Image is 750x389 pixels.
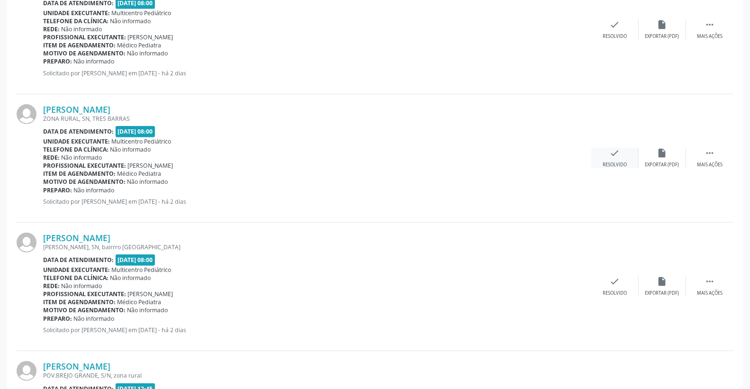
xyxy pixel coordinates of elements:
span: Não informado [74,57,115,65]
a: [PERSON_NAME] [43,104,110,115]
b: Motivo de agendamento: [43,49,126,57]
div: ZONA RURAL, SN, TRES BARRAS [43,115,591,123]
div: Exportar (PDF) [645,162,679,168]
div: Exportar (PDF) [645,33,679,40]
i: check [610,19,620,30]
span: Não informado [110,145,151,154]
i: check [610,276,620,287]
i: insert_drive_file [657,19,668,30]
b: Item de agendamento: [43,298,116,306]
b: Rede: [43,282,60,290]
b: Item de agendamento: [43,41,116,49]
span: Não informado [110,17,151,25]
span: Não informado [127,49,168,57]
div: POV.BREJO GRANDE, S/N, zona rural [43,371,591,380]
span: [PERSON_NAME] [128,162,173,170]
span: [DATE] 08:00 [116,254,155,265]
span: Não informado [74,186,115,194]
a: [PERSON_NAME] [43,233,110,243]
b: Preparo: [43,57,72,65]
span: Não informado [74,315,115,323]
div: [PERSON_NAME], SN, bairrro [GEOGRAPHIC_DATA] [43,243,591,251]
div: Mais ações [697,290,723,297]
span: [PERSON_NAME] [128,33,173,41]
b: Telefone da clínica: [43,274,108,282]
b: Unidade executante: [43,266,110,274]
i: check [610,148,620,158]
span: Médico Pediatra [117,170,162,178]
b: Profissional executante: [43,290,126,298]
span: Não informado [62,154,102,162]
b: Data de atendimento: [43,256,114,264]
i:  [705,276,715,287]
span: Multicentro Pediátrico [112,9,172,17]
div: Resolvido [603,33,627,40]
p: Solicitado por [PERSON_NAME] em [DATE] - há 2 dias [43,198,591,206]
div: Resolvido [603,162,627,168]
i: insert_drive_file [657,276,668,287]
b: Item de agendamento: [43,170,116,178]
b: Rede: [43,154,60,162]
span: Médico Pediatra [117,298,162,306]
b: Rede: [43,25,60,33]
p: Solicitado por [PERSON_NAME] em [DATE] - há 2 dias [43,69,591,77]
span: Multicentro Pediátrico [112,266,172,274]
span: Não informado [62,282,102,290]
a: [PERSON_NAME] [43,361,110,371]
img: img [17,233,36,253]
span: Médico Pediatra [117,41,162,49]
b: Profissional executante: [43,33,126,41]
b: Telefone da clínica: [43,17,108,25]
b: Data de atendimento: [43,127,114,136]
b: Preparo: [43,186,72,194]
b: Motivo de agendamento: [43,178,126,186]
span: [PERSON_NAME] [128,290,173,298]
span: [DATE] 08:00 [116,126,155,137]
span: Não informado [110,274,151,282]
div: Mais ações [697,162,723,168]
div: Mais ações [697,33,723,40]
b: Unidade executante: [43,137,110,145]
div: Exportar (PDF) [645,290,679,297]
span: Não informado [62,25,102,33]
img: img [17,104,36,124]
b: Profissional executante: [43,162,126,170]
span: Não informado [127,306,168,314]
p: Solicitado por [PERSON_NAME] em [DATE] - há 2 dias [43,326,591,334]
i: insert_drive_file [657,148,668,158]
i:  [705,148,715,158]
i:  [705,19,715,30]
div: Resolvido [603,290,627,297]
b: Preparo: [43,315,72,323]
span: Não informado [127,178,168,186]
b: Telefone da clínica: [43,145,108,154]
b: Unidade executante: [43,9,110,17]
span: Multicentro Pediátrico [112,137,172,145]
b: Motivo de agendamento: [43,306,126,314]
